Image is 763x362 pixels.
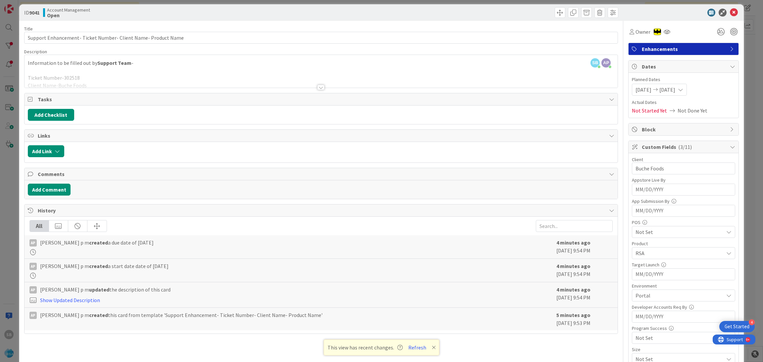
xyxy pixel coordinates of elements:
label: Client [632,157,643,162]
span: Portal [636,292,724,299]
div: App Submission By [632,199,735,204]
b: created [89,239,108,246]
span: History [38,206,606,214]
div: [DATE] 9:54 PM [556,239,613,255]
span: Links [38,132,606,140]
span: Tasks [38,95,606,103]
button: Add Link [28,145,64,157]
span: ID [24,9,40,17]
div: Ap [29,239,37,247]
img: AC [654,28,661,35]
span: Custom Fields [642,143,727,151]
span: SB [590,58,600,68]
b: updated [89,286,109,293]
b: 4 minutes ago [556,286,590,293]
div: Target Launch [632,262,735,267]
span: AP [601,58,611,68]
button: Add Comment [28,184,71,196]
span: Support [14,1,30,9]
div: [DATE] 9:54 PM [556,286,613,304]
b: created [89,312,108,318]
span: Comments [38,170,606,178]
span: Account Management [47,7,90,13]
strong: Support Team [97,60,131,66]
input: MM/DD/YYYY [636,184,732,195]
button: Add Checklist [28,109,74,121]
div: Ap [29,312,37,319]
input: Search... [536,220,613,232]
span: Not Started Yet [632,107,667,114]
label: Title [24,26,33,32]
div: [DATE] 9:53 PM [556,311,613,327]
div: Ap [29,286,37,294]
div: Size [632,347,735,352]
span: Block [642,125,727,133]
div: Developer Accounts Req By [632,305,735,309]
p: Information to be filled out by - [28,59,615,67]
span: [PERSON_NAME] p m the description of this card [40,286,171,294]
span: [PERSON_NAME] p m a start date date of [DATE] [40,262,169,270]
span: ( 3/11 ) [678,144,692,150]
input: MM/DD/YYYY [636,269,732,280]
div: Appstore Live By [632,178,735,182]
span: [PERSON_NAME] p m a due date of [DATE] [40,239,154,247]
div: 4 [749,319,755,325]
span: Owner [636,28,650,36]
div: POS [632,220,735,225]
b: 4 minutes ago [556,239,590,246]
span: [DATE] [659,86,675,94]
b: 9041 [29,9,40,16]
div: Open Get Started checklist, remaining modules: 4 [719,321,755,332]
span: Actual Dates [632,99,735,106]
b: Open [47,13,90,18]
span: Enhancements [642,45,727,53]
span: This view has recent changes. [328,343,403,351]
span: RSA [636,249,724,257]
b: created [89,263,108,269]
span: Planned Dates [632,76,735,83]
div: 9+ [33,3,37,8]
span: Dates [642,63,727,70]
div: Ap [29,263,37,270]
span: [DATE] [636,86,651,94]
b: 5 minutes ago [556,312,590,318]
div: Program Success [632,326,735,331]
div: Get Started [725,323,749,330]
b: 4 minutes ago [556,263,590,269]
a: Show Updated Description [40,297,100,303]
div: [DATE] 9:54 PM [556,262,613,279]
input: MM/DD/YYYY [636,205,732,216]
span: Description [24,49,47,55]
button: Refresh [406,343,429,352]
input: type card name here... [24,32,618,44]
div: Product [632,241,735,246]
div: Environment [632,284,735,288]
input: MM/DD/YYYY [636,311,732,322]
span: [PERSON_NAME] p m this card from template 'Support Enhancement- Ticket Number- Client Name- Produ... [40,311,323,319]
span: Not Done Yet [678,107,707,114]
span: Not Set [636,334,724,342]
div: All [30,220,49,232]
span: Not Set [636,228,724,236]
